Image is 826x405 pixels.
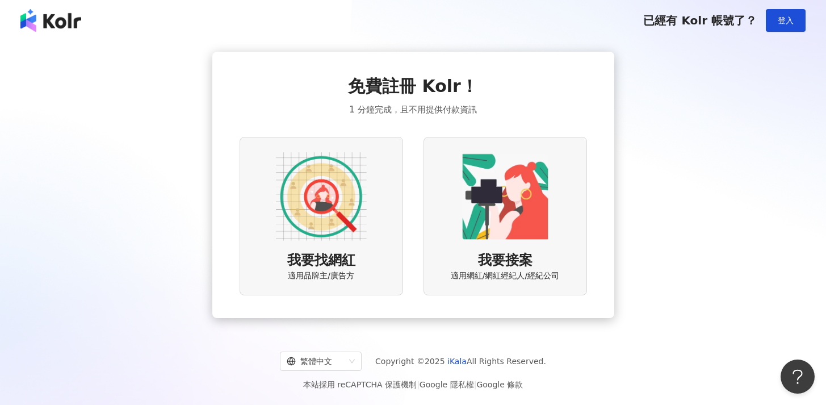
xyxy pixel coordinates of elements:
[420,380,474,389] a: Google 隱私權
[288,270,354,282] span: 適用品牌主/廣告方
[476,380,523,389] a: Google 條款
[478,251,533,270] span: 我要接案
[287,352,345,370] div: 繁體中文
[287,251,355,270] span: 我要找網紅
[349,103,476,116] span: 1 分鐘完成，且不用提供付款資訊
[460,151,551,242] img: KOL identity option
[20,9,81,32] img: logo
[766,9,806,32] button: 登入
[276,151,367,242] img: AD identity option
[303,378,523,391] span: 本站採用 reCAPTCHA 保護機制
[375,354,546,368] span: Copyright © 2025 All Rights Reserved.
[781,360,815,394] iframe: Help Scout Beacon - Open
[417,380,420,389] span: |
[474,380,477,389] span: |
[348,74,478,98] span: 免費註冊 Kolr！
[447,357,467,366] a: iKala
[643,14,757,27] span: 已經有 Kolr 帳號了？
[451,270,559,282] span: 適用網紅/網紅經紀人/經紀公司
[778,16,794,25] span: 登入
